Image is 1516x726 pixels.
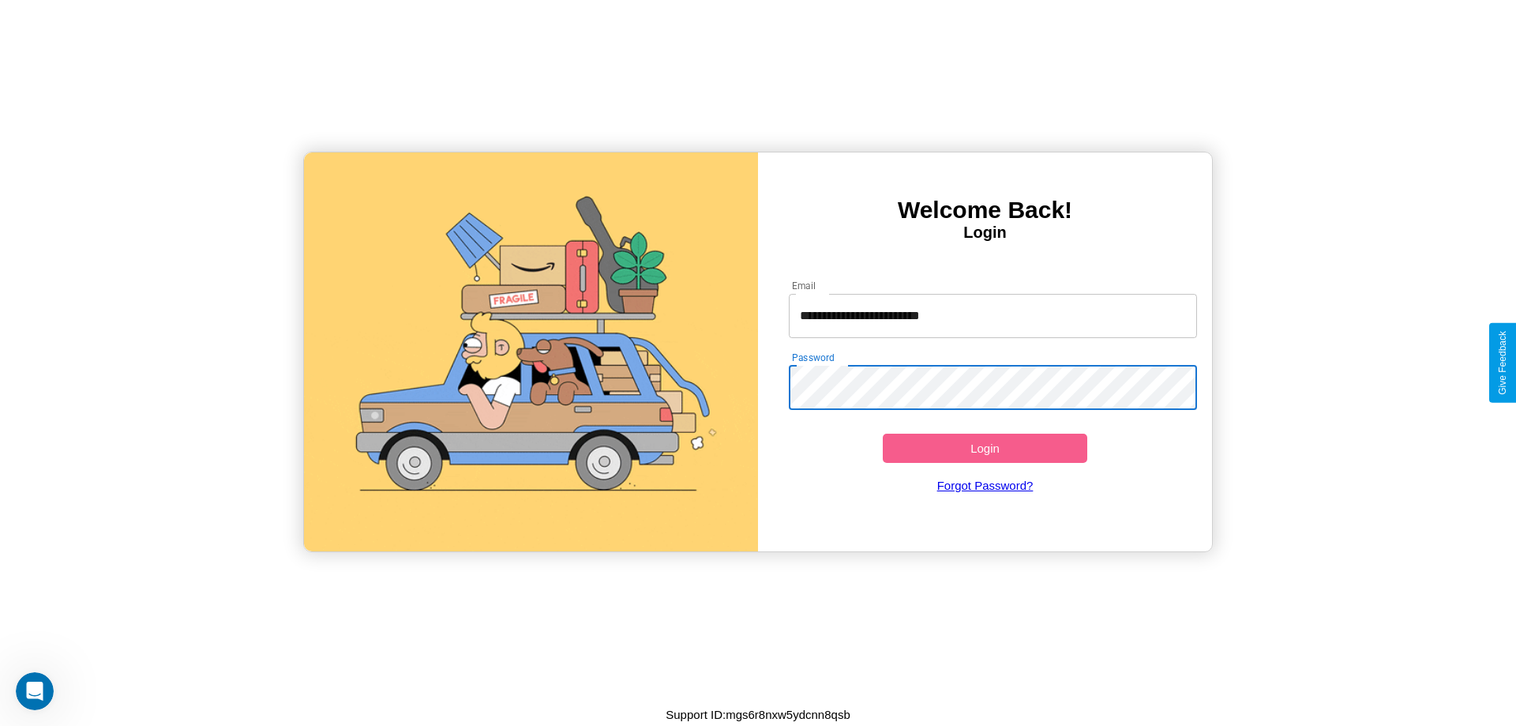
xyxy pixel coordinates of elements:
button: Login [883,434,1087,463]
p: Support ID: mgs6r8nxw5ydcnn8qsb [666,704,850,725]
div: Give Feedback [1497,331,1508,395]
label: Password [792,351,834,364]
label: Email [792,279,816,292]
img: gif [304,152,758,551]
a: Forgot Password? [781,463,1190,508]
iframe: Intercom live chat [16,672,54,710]
h4: Login [758,224,1212,242]
h3: Welcome Back! [758,197,1212,224]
